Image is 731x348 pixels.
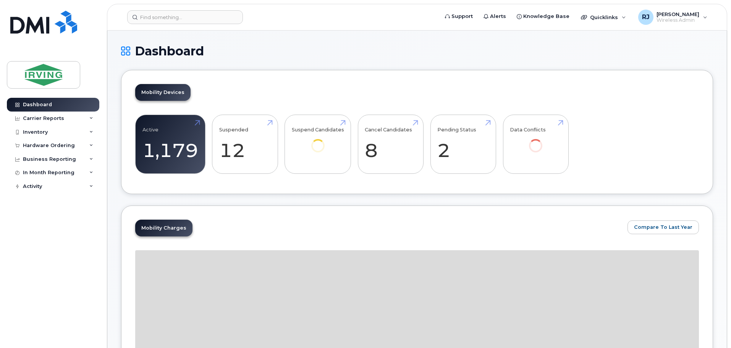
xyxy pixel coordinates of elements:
a: Mobility Charges [135,220,192,236]
a: Data Conflicts [510,119,561,163]
a: Cancel Candidates 8 [365,119,416,170]
button: Compare To Last Year [627,220,699,234]
a: Pending Status 2 [437,119,489,170]
a: Suspend Candidates [292,119,344,163]
a: Active 1,179 [142,119,198,170]
span: Compare To Last Year [634,223,692,231]
h1: Dashboard [121,44,713,58]
a: Suspended 12 [219,119,271,170]
a: Mobility Devices [135,84,191,101]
